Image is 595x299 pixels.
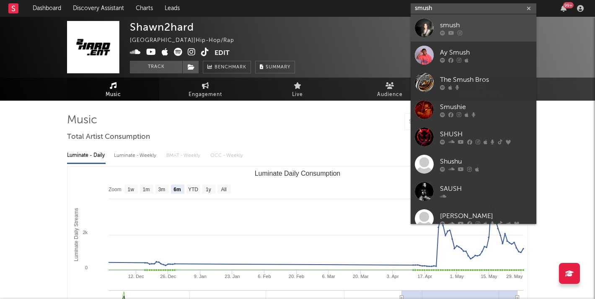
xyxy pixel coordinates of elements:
text: 3m [158,187,166,192]
text: Zoom [109,187,122,192]
span: Music [106,90,121,100]
span: Live [292,90,303,100]
text: 6. Feb [258,274,271,279]
text: 1w [128,187,135,192]
span: Audience [377,90,403,100]
text: 12. Dec [128,274,144,279]
div: Luminate - Weekly [114,148,158,163]
span: Summary [266,65,290,70]
span: Total Artist Consumption [67,132,150,142]
a: Engagement [159,78,251,101]
div: Luminate - Daily [67,148,106,163]
div: [GEOGRAPHIC_DATA] | Hip-Hop/Rap [130,36,244,46]
a: [PERSON_NAME] [411,205,536,232]
a: Audience [344,78,436,101]
button: 99+ [561,5,567,12]
text: 6m [173,187,181,192]
a: SAUSH [411,178,536,205]
button: Summary [255,61,295,73]
text: 2k [83,230,88,235]
div: Shawn2hard [130,21,194,33]
div: SHUSH [440,129,532,139]
div: 99 + [563,2,574,8]
span: Engagement [189,90,222,100]
a: The Smush Bros [411,69,536,96]
a: Music [67,78,159,101]
text: 6. Mar [322,274,335,279]
input: Search for artists [411,3,536,14]
text: 20. Feb [289,274,304,279]
text: YTD [188,187,198,192]
div: The Smush Bros [440,75,532,85]
div: SAUSH [440,184,532,194]
text: 0 [85,265,88,270]
text: 26. Dec [160,274,176,279]
a: Benchmark [203,61,251,73]
text: All [221,187,226,192]
div: Shushu [440,156,532,166]
text: 9. Jan [194,274,207,279]
text: 20. Mar [353,274,369,279]
div: Ay Smush [440,47,532,57]
text: 1y [206,187,211,192]
text: 17. Apr [417,274,432,279]
a: Live [251,78,344,101]
a: SHUSH [411,123,536,151]
div: Smushie [440,102,532,112]
text: 1m [143,187,150,192]
text: 1. May [450,274,464,279]
a: smush [411,14,536,42]
a: Smushie [411,96,536,123]
span: Benchmark [215,62,246,73]
div: [PERSON_NAME] [440,211,532,221]
text: 23. Jan [225,274,240,279]
a: Shushu [411,151,536,178]
text: 29. May [506,274,523,279]
button: Track [130,61,182,73]
div: smush [440,20,532,30]
text: 3. Apr [387,274,399,279]
text: 15. May [481,274,497,279]
text: Luminate Daily Consumption [255,170,341,177]
button: Edit [215,48,230,58]
text: Luminate Daily Streams [73,208,79,261]
input: Search by song name or URL [405,119,493,125]
a: Ay Smush [411,42,536,69]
